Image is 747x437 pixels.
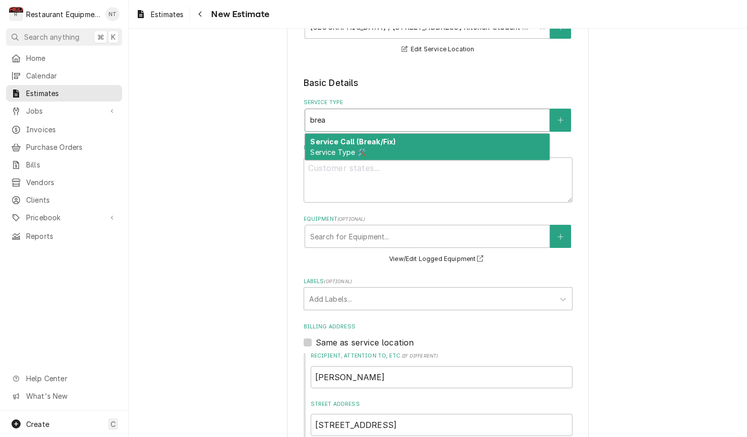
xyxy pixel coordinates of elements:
div: Reason For Call [304,144,573,203]
a: Vendors [6,174,122,191]
button: Edit Service Location [400,43,476,56]
label: Same as service location [316,336,414,348]
button: Create New Service [550,109,571,132]
a: Invoices [6,121,122,138]
a: Calendar [6,67,122,84]
span: Vendors [26,177,117,188]
span: Bills [26,159,117,170]
a: Go to What's New [6,388,122,404]
span: Create [26,420,49,428]
button: Create New Equipment [550,225,571,248]
div: Service Type [304,99,573,131]
div: Labels [304,278,573,310]
span: Help Center [26,373,116,384]
label: Service Type [304,99,573,107]
span: Clients [26,195,117,205]
span: ( if different ) [402,353,438,359]
label: Reason For Call [304,144,573,152]
span: Jobs [26,106,102,116]
svg: Create New Equipment [557,233,564,240]
div: Nick Tussey's Avatar [106,7,120,21]
span: Reports [26,231,117,241]
div: Restaurant Equipment Diagnostics's Avatar [9,7,23,21]
svg: Create New Service [557,117,564,124]
span: ( optional ) [337,216,365,222]
a: Purchase Orders [6,139,122,155]
strong: Service Call (Break/Fix) [310,137,396,146]
a: Estimates [132,6,188,23]
span: Calendar [26,70,117,81]
span: Invoices [26,124,117,135]
span: New Estimate [208,8,269,21]
a: Clients [6,192,122,208]
a: Go to Help Center [6,370,122,387]
label: Street Address [311,400,573,408]
span: ( optional ) [324,279,352,284]
span: Purchase Orders [26,142,117,152]
a: Home [6,50,122,66]
button: Search anything⌘K [6,28,122,46]
a: Bills [6,156,122,173]
a: Reports [6,228,122,244]
div: Equipment [304,215,573,265]
label: Billing Address [304,323,573,331]
span: Estimates [151,9,183,20]
button: Navigate back [192,6,208,22]
a: Go to Jobs [6,103,122,119]
a: Estimates [6,85,122,102]
div: Street Address [311,400,573,436]
div: Recipient, Attention To, etc. [311,352,573,388]
label: Equipment [304,215,573,223]
span: What's New [26,391,116,401]
label: Labels [304,278,573,286]
div: NT [106,7,120,21]
span: Search anything [24,32,79,42]
span: C [111,419,116,429]
div: Restaurant Equipment Diagnostics [26,9,100,20]
span: Home [26,53,117,63]
label: Recipient, Attention To, etc. [311,352,573,360]
a: Go to Pricebook [6,209,122,226]
span: K [111,32,116,42]
span: Pricebook [26,212,102,223]
button: View/Edit Logged Equipment [388,253,488,266]
legend: Basic Details [304,76,573,90]
span: Service Type 🛠️ [310,148,365,156]
div: Service Location [304,6,573,55]
span: ⌘ [97,32,104,42]
span: Estimates [26,88,117,99]
div: R [9,7,23,21]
